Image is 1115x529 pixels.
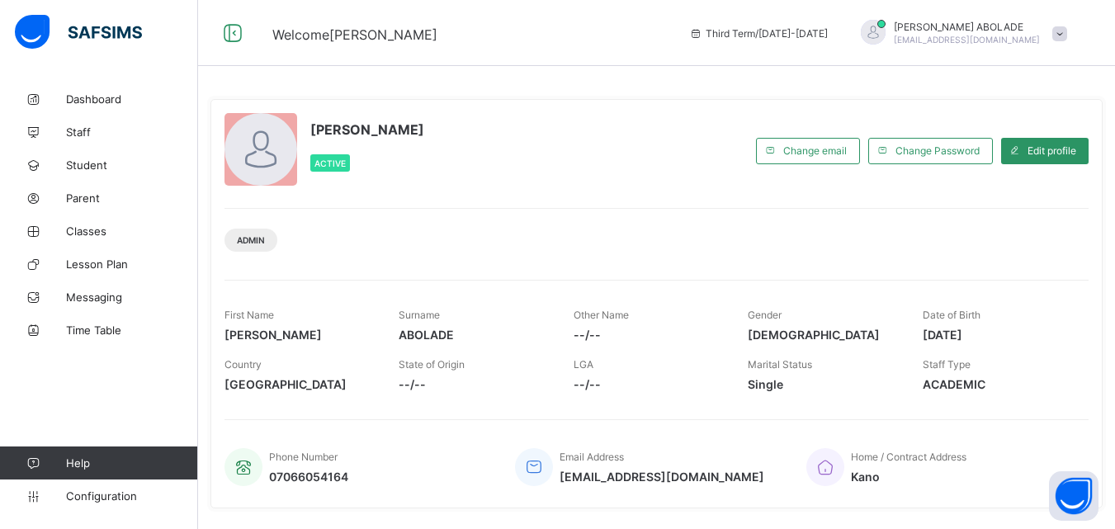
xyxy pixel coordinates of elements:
span: Marital Status [748,358,812,371]
span: Edit profile [1028,144,1076,157]
span: Change email [783,144,847,157]
span: Help [66,456,197,470]
span: LGA [574,358,593,371]
span: --/-- [399,377,548,391]
span: session/term information [689,27,828,40]
span: Welcome [PERSON_NAME] [272,26,437,43]
span: [PERSON_NAME] [224,328,374,342]
span: Phone Number [269,451,338,463]
span: Student [66,158,198,172]
span: Single [748,377,897,391]
span: First Name [224,309,274,321]
span: [EMAIL_ADDRESS][DOMAIN_NAME] [894,35,1040,45]
span: --/-- [574,328,723,342]
span: State of Origin [399,358,465,371]
span: Other Name [574,309,629,321]
span: [PERSON_NAME] ABOLADE [894,21,1040,33]
span: [EMAIL_ADDRESS][DOMAIN_NAME] [560,470,764,484]
span: [GEOGRAPHIC_DATA] [224,377,374,391]
span: Gender [748,309,782,321]
span: Lesson Plan [66,257,198,271]
span: Country [224,358,262,371]
span: Parent [66,191,198,205]
span: Active [314,158,346,168]
span: Staff [66,125,198,139]
span: Home / Contract Address [851,451,966,463]
span: ABOLADE [399,328,548,342]
span: Admin [237,235,265,245]
span: Change Password [895,144,980,157]
span: Messaging [66,290,198,304]
span: Date of Birth [923,309,980,321]
span: Surname [399,309,440,321]
img: safsims [15,15,142,50]
span: --/-- [574,377,723,391]
span: [DEMOGRAPHIC_DATA] [748,328,897,342]
div: ELIZABETHABOLADE [844,20,1075,47]
span: Kano [851,470,966,484]
span: Email Address [560,451,624,463]
span: Time Table [66,324,198,337]
span: [DATE] [923,328,1072,342]
span: [PERSON_NAME] [310,121,424,138]
span: ACADEMIC [923,377,1072,391]
button: Open asap [1049,471,1098,521]
span: Dashboard [66,92,198,106]
span: 07066054164 [269,470,348,484]
span: Configuration [66,489,197,503]
span: Staff Type [923,358,971,371]
span: Classes [66,224,198,238]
